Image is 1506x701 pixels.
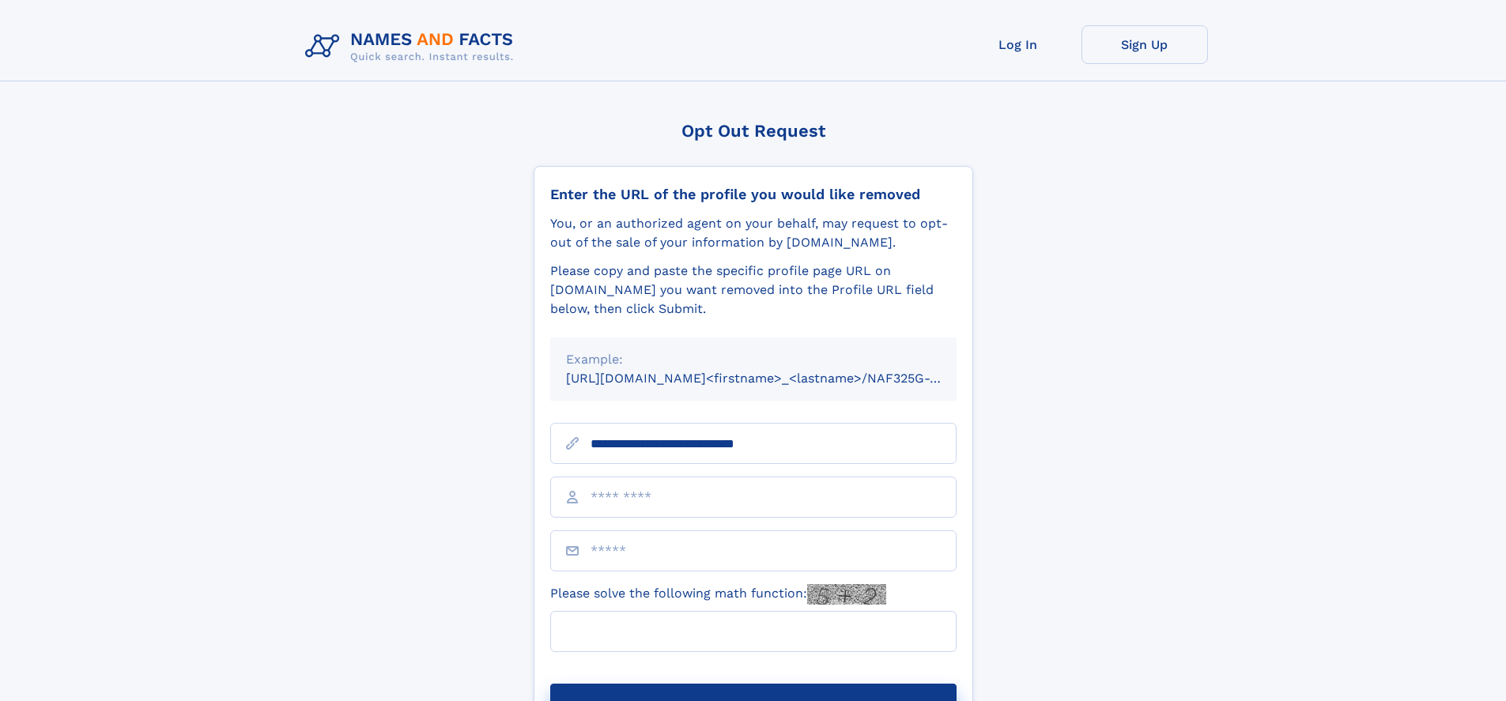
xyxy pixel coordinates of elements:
small: [URL][DOMAIN_NAME]<firstname>_<lastname>/NAF325G-xxxxxxxx [566,371,987,386]
div: Enter the URL of the profile you would like removed [550,186,957,203]
div: You, or an authorized agent on your behalf, may request to opt-out of the sale of your informatio... [550,214,957,252]
a: Sign Up [1081,25,1208,64]
div: Example: [566,350,941,369]
div: Opt Out Request [534,121,973,141]
a: Log In [955,25,1081,64]
label: Please solve the following math function: [550,584,886,605]
img: Logo Names and Facts [299,25,527,68]
div: Please copy and paste the specific profile page URL on [DOMAIN_NAME] you want removed into the Pr... [550,262,957,318]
